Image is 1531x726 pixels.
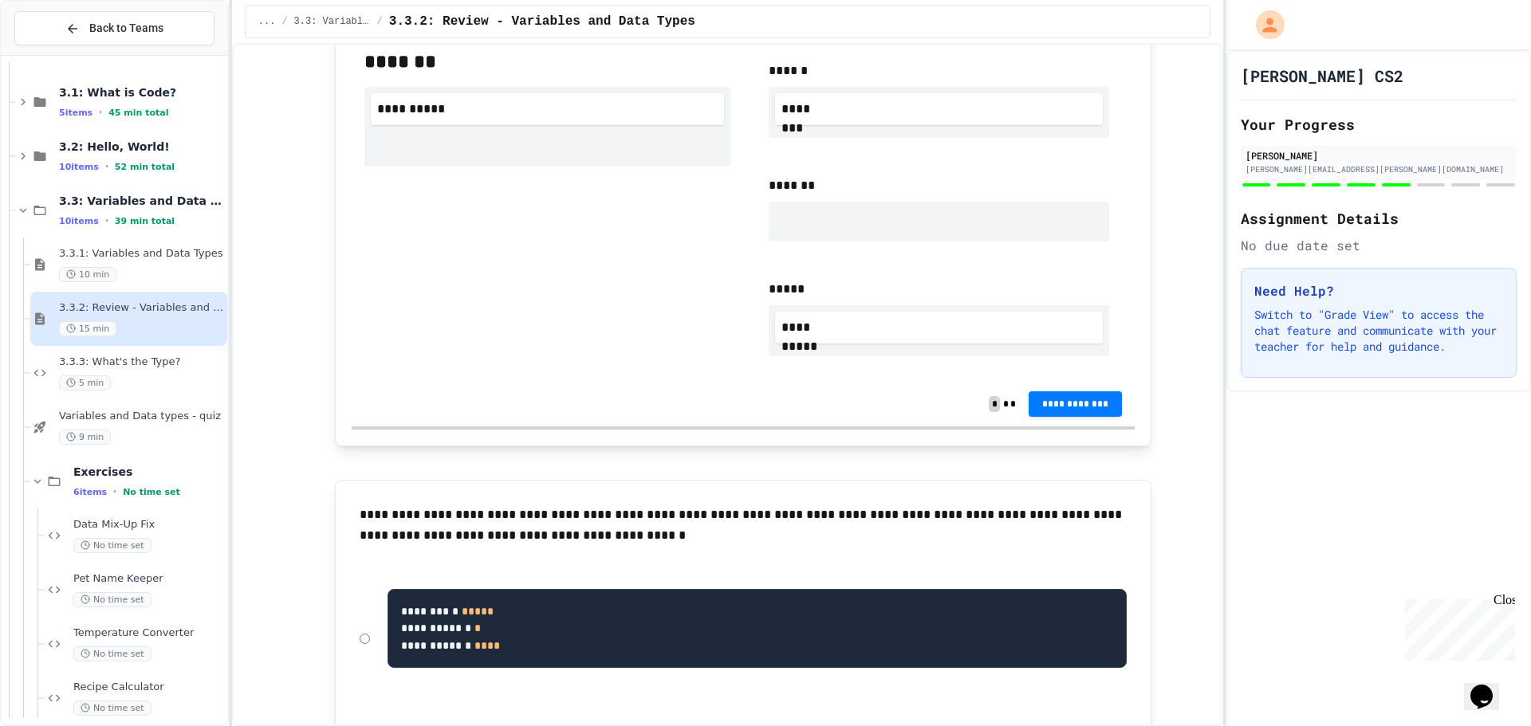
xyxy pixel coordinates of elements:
[59,162,99,172] span: 10 items
[113,485,116,498] span: •
[73,465,224,479] span: Exercises
[89,20,163,37] span: Back to Teams
[73,592,152,607] span: No time set
[1239,6,1289,43] div: My Account
[59,247,224,261] span: 3.3.1: Variables and Data Types
[6,6,110,101] div: Chat with us now!Close
[14,11,214,45] button: Back to Teams
[59,410,224,423] span: Variables and Data types - quiz
[294,15,371,28] span: 3.3: Variables and Data Types
[108,108,168,118] span: 45 min total
[73,700,152,716] span: No time set
[73,572,224,586] span: Pet Name Keeper
[59,355,224,369] span: 3.3.3: What's the Type?
[1241,65,1403,87] h1: [PERSON_NAME] CS2
[59,267,116,282] span: 10 min
[73,518,224,532] span: Data Mix-Up Fix
[123,487,180,497] span: No time set
[1246,163,1512,175] div: [PERSON_NAME][EMAIL_ADDRESS][PERSON_NAME][DOMAIN_NAME]
[105,160,108,173] span: •
[258,15,276,28] span: ...
[1464,662,1515,710] iframe: chat widget
[59,108,92,118] span: 5 items
[1246,148,1512,163] div: [PERSON_NAME]
[105,214,108,227] span: •
[59,430,111,445] span: 9 min
[59,139,224,154] span: 3.2: Hello, World!
[73,538,152,553] span: No time set
[281,15,287,28] span: /
[99,106,102,119] span: •
[73,626,224,640] span: Temperature Converter
[73,681,224,694] span: Recipe Calculator
[73,646,152,661] span: No time set
[1241,207,1517,230] h2: Assignment Details
[59,301,224,315] span: 3.3.2: Review - Variables and Data Types
[1254,281,1503,300] h3: Need Help?
[73,487,107,497] span: 6 items
[59,216,99,226] span: 10 items
[1399,593,1515,661] iframe: chat widget
[1241,236,1517,255] div: No due date set
[1254,307,1503,355] p: Switch to "Grade View" to access the chat feature and communicate with your teacher for help and ...
[59,194,224,208] span: 3.3: Variables and Data Types
[389,12,695,31] span: 3.3.2: Review - Variables and Data Types
[377,15,383,28] span: /
[1241,113,1517,135] h2: Your Progress
[115,162,175,172] span: 52 min total
[59,375,111,390] span: 5 min
[59,321,116,336] span: 15 min
[115,216,175,226] span: 39 min total
[59,85,224,100] span: 3.1: What is Code?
